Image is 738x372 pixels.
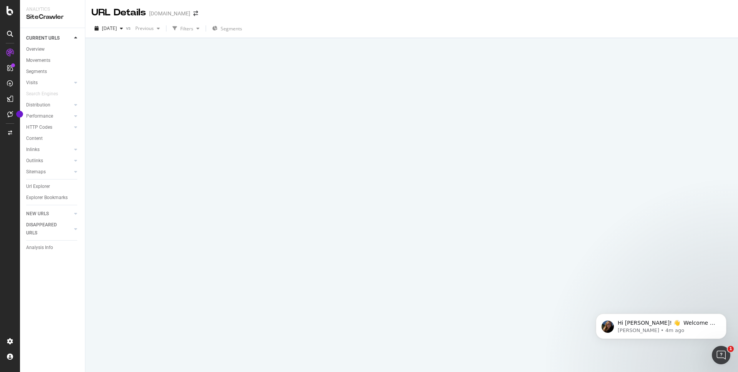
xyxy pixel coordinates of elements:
[26,244,80,252] a: Analysis Info
[26,68,80,76] a: Segments
[132,25,154,32] span: Previous
[26,45,45,53] div: Overview
[26,168,72,176] a: Sitemaps
[26,146,40,154] div: Inlinks
[26,210,72,218] a: NEW URLS
[149,10,190,17] div: [DOMAIN_NAME]
[26,135,80,143] a: Content
[26,79,72,87] a: Visits
[180,25,193,32] div: Filters
[26,45,80,53] a: Overview
[16,111,23,118] div: Tooltip anchor
[26,221,72,237] a: DISAPPEARED URLS
[170,22,203,35] button: Filters
[26,56,50,65] div: Movements
[26,210,49,218] div: NEW URLS
[26,101,72,109] a: Distribution
[26,157,43,165] div: Outlinks
[91,22,126,35] button: [DATE]
[728,346,734,352] span: 1
[26,112,72,120] a: Performance
[221,25,242,32] span: Segments
[26,157,72,165] a: Outlinks
[26,194,80,202] a: Explorer Bookmarks
[584,297,738,351] iframe: Intercom notifications message
[26,90,58,98] div: Search Engines
[26,183,50,191] div: Url Explorer
[26,123,52,131] div: HTTP Codes
[26,221,65,237] div: DISAPPEARED URLS
[712,346,730,364] iframe: Intercom live chat
[126,25,132,31] span: vs
[26,101,50,109] div: Distribution
[26,146,72,154] a: Inlinks
[91,6,146,19] div: URL Details
[26,244,53,252] div: Analysis Info
[209,22,245,35] button: Segments
[132,22,163,35] button: Previous
[26,56,80,65] a: Movements
[26,123,72,131] a: HTTP Codes
[26,183,80,191] a: Url Explorer
[26,6,79,13] div: Analytics
[26,34,72,42] a: CURRENT URLS
[26,68,47,76] div: Segments
[193,11,198,16] div: arrow-right-arrow-left
[26,79,38,87] div: Visits
[26,13,79,22] div: SiteCrawler
[102,25,117,32] span: 2025 Sep. 23rd
[26,135,43,143] div: Content
[26,168,46,176] div: Sitemaps
[26,90,66,98] a: Search Engines
[26,34,60,42] div: CURRENT URLS
[26,194,68,202] div: Explorer Bookmarks
[26,112,53,120] div: Performance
